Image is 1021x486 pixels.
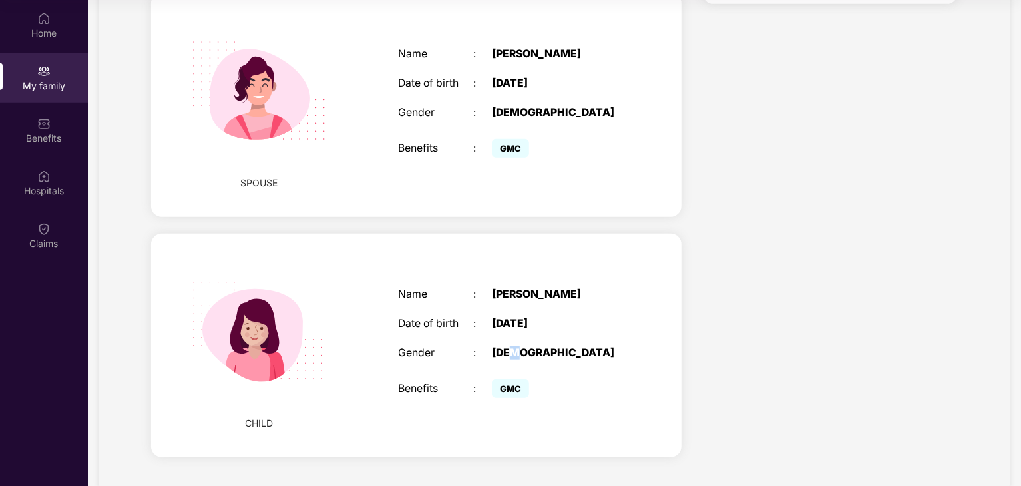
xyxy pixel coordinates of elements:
span: SPOUSE [240,176,278,190]
div: : [473,142,492,155]
span: GMC [492,379,529,398]
img: svg+xml;base64,PHN2ZyB3aWR0aD0iMjAiIGhlaWdodD0iMjAiIHZpZXdCb3g9IjAgMCAyMCAyMCIgZmlsbD0ibm9uZSIgeG... [37,65,51,78]
img: svg+xml;base64,PHN2ZyB4bWxucz0iaHR0cDovL3d3dy53My5vcmcvMjAwMC9zdmciIHdpZHRoPSIyMjQiIGhlaWdodD0iMT... [174,247,343,416]
div: [DEMOGRAPHIC_DATA] [492,107,624,119]
div: : [473,347,492,360]
div: [DATE] [492,318,624,330]
span: CHILD [245,416,273,431]
div: : [473,107,492,119]
img: svg+xml;base64,PHN2ZyBpZD0iQmVuZWZpdHMiIHhtbG5zPSJodHRwOi8vd3d3LnczLm9yZy8yMDAwL3N2ZyIgd2lkdGg9Ij... [37,117,51,130]
div: [DEMOGRAPHIC_DATA] [492,347,624,360]
div: [PERSON_NAME] [492,288,624,301]
div: Gender [398,107,473,119]
div: : [473,48,492,61]
img: svg+xml;base64,PHN2ZyBpZD0iSG9tZSIgeG1sbnM9Imh0dHA6Ly93d3cudzMub3JnLzIwMDAvc3ZnIiB3aWR0aD0iMjAiIG... [37,12,51,25]
div: : [473,288,492,301]
div: : [473,318,492,330]
div: Name [398,288,473,301]
img: svg+xml;base64,PHN2ZyBpZD0iSG9zcGl0YWxzIiB4bWxucz0iaHR0cDovL3d3dy53My5vcmcvMjAwMC9zdmciIHdpZHRoPS... [37,170,51,183]
img: svg+xml;base64,PHN2ZyBpZD0iQ2xhaW0iIHhtbG5zPSJodHRwOi8vd3d3LnczLm9yZy8yMDAwL3N2ZyIgd2lkdGg9IjIwIi... [37,222,51,236]
span: GMC [492,139,529,158]
div: Name [398,48,473,61]
div: Benefits [398,383,473,395]
div: [PERSON_NAME] [492,48,624,61]
div: : [473,77,492,90]
div: Date of birth [398,77,473,90]
div: Date of birth [398,318,473,330]
div: Benefits [398,142,473,155]
div: [DATE] [492,77,624,90]
img: svg+xml;base64,PHN2ZyB4bWxucz0iaHR0cDovL3d3dy53My5vcmcvMjAwMC9zdmciIHdpZHRoPSIyMjQiIGhlaWdodD0iMT... [174,6,343,175]
div: Gender [398,347,473,360]
div: : [473,383,492,395]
